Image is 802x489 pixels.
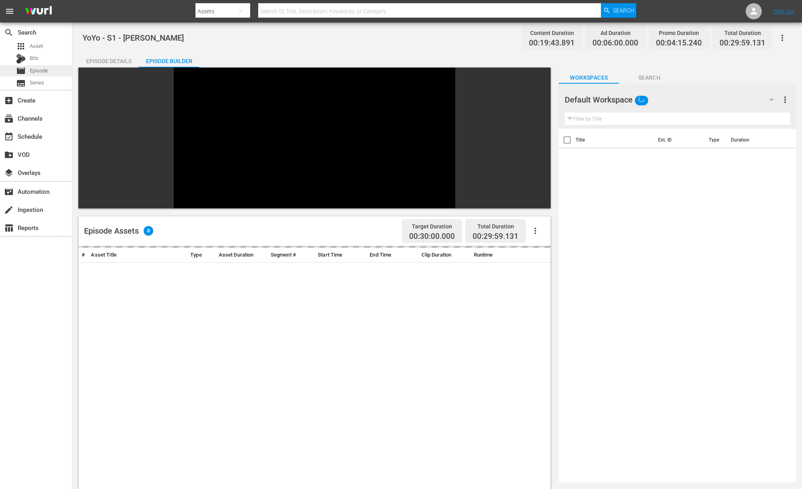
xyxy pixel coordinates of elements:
[84,226,153,236] div: Episode Assets
[529,27,575,39] div: Content Duration
[267,248,315,263] th: Segment #
[4,205,14,215] span: Ingestion
[704,129,726,151] th: Type
[720,39,765,48] span: 00:29:59.131
[773,8,794,14] a: Sign Out
[592,39,638,48] span: 00:06:00.000
[88,248,168,263] th: Asset Title
[30,54,39,62] span: Bits
[409,221,455,232] div: Target Duration
[4,223,14,233] span: Reports
[82,33,184,43] span: YoYo - S1 - [PERSON_NAME]
[366,248,418,263] th: End Time
[780,90,790,109] button: more_vert
[601,3,636,18] button: Search
[4,187,14,197] span: Automation
[144,226,153,236] span: 8
[78,51,139,71] div: Episode Details
[653,129,704,151] th: Ext. ID
[19,2,58,21] img: ans4CAIJ8jUAAAAAAAAAAAAAAAAAAAAAAAAgQb4GAAAAAAAAAAAAAAAAAAAAAAAAJMjXAAAAAAAAAAAAAAAAAAAAAAAAgAT5G...
[30,67,48,75] span: Episode
[576,129,653,151] th: Title
[619,73,679,83] span: Search
[418,248,470,263] th: Clip Duration
[592,27,638,39] div: Ad Duration
[187,248,215,263] th: Type
[4,114,14,123] span: Channels
[4,96,14,105] span: Create
[559,73,619,83] span: Workspaces
[471,248,522,263] th: Runtime
[565,88,781,111] div: Default Workspace
[30,42,43,50] span: Asset
[16,66,26,76] span: Episode
[139,51,199,71] div: Episode Builder
[780,95,790,105] span: more_vert
[720,27,765,39] div: Total Duration
[656,27,702,39] div: Promo Duration
[216,248,267,263] th: Asset Duration
[4,150,14,160] span: VOD
[473,221,518,232] div: Total Duration
[409,232,455,241] span: 00:30:00.000
[30,79,44,87] span: Series
[4,168,14,178] span: Overlays
[78,51,139,68] button: Episode Details
[16,78,26,88] span: Series
[5,6,14,16] span: menu
[656,39,702,48] span: 00:04:15.240
[726,129,774,151] th: Duration
[529,39,575,48] span: 00:19:43.891
[16,54,26,64] div: Bits
[4,132,14,142] span: Schedule
[4,28,14,37] span: Search
[473,232,518,241] span: 00:29:59.131
[613,3,634,18] span: Search
[78,248,88,263] th: #
[315,248,366,263] th: Start Time
[16,41,26,51] span: Asset
[139,51,199,68] button: Episode Builder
